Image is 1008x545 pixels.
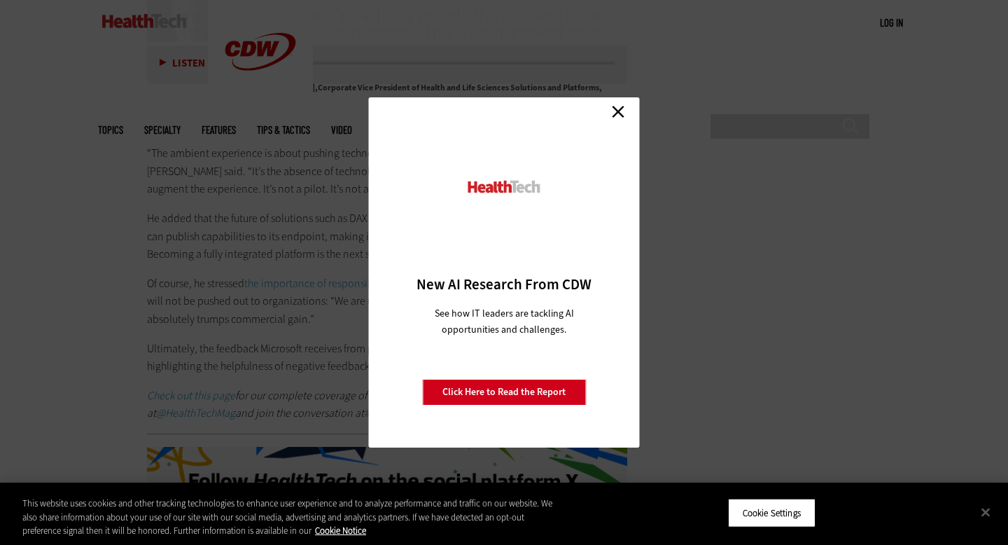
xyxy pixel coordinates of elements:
h3: New AI Research From CDW [393,275,615,294]
div: This website uses cookies and other tracking technologies to enhance user experience and to analy... [22,497,554,538]
img: HealthTech_0.png [466,179,542,194]
button: Close [970,497,1001,527]
button: Cookie Settings [728,498,815,527]
a: Click Here to Read the Report [422,379,586,406]
a: Close [608,101,629,122]
a: More information about your privacy [315,525,366,537]
p: See how IT leaders are tackling AI opportunities and challenges. [418,305,591,338]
